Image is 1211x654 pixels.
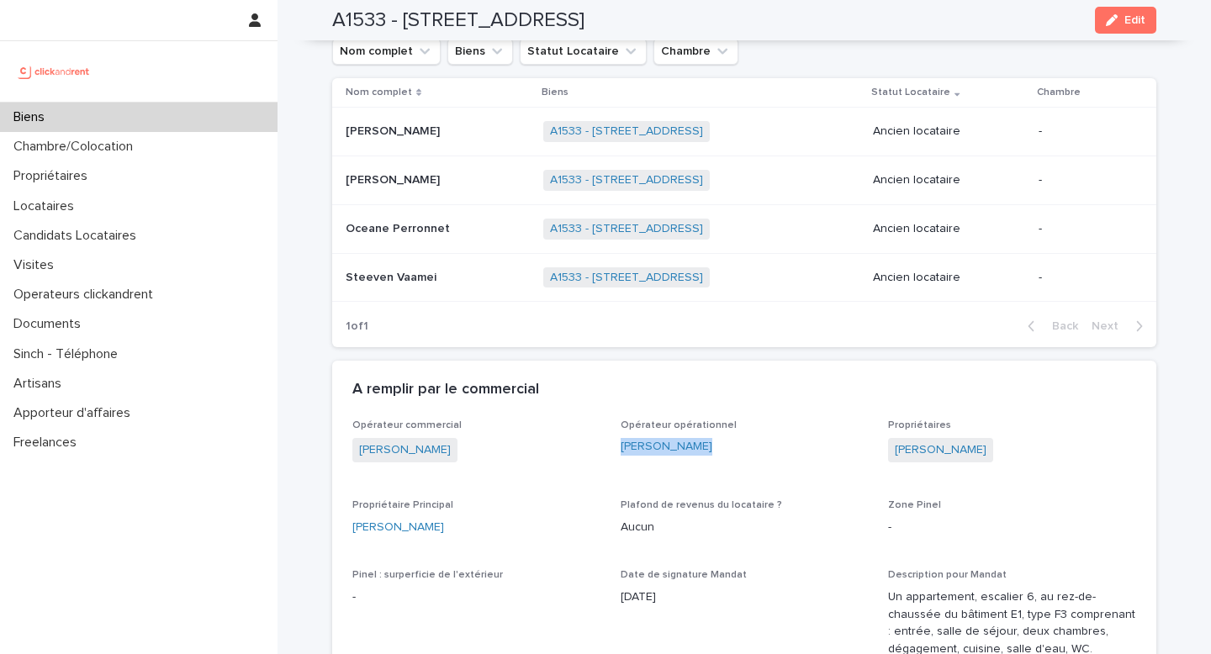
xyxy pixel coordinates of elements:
button: Back [1014,319,1085,334]
p: - [352,588,600,606]
p: Oceane Perronnet [346,219,453,236]
p: Steeven Vaamei [346,267,440,285]
a: [PERSON_NAME] [621,438,712,456]
h2: A1533 - [STREET_ADDRESS] [332,8,584,33]
button: Biens [447,38,513,65]
a: A1533 - [STREET_ADDRESS] [550,173,703,187]
p: Aucun [621,519,869,536]
a: [PERSON_NAME] [359,441,451,459]
p: - [1039,271,1129,285]
span: Plafond de revenus du locataire ? [621,500,782,510]
span: Propriétaire Principal [352,500,453,510]
span: Propriétaires [888,420,951,430]
p: Nom complet [346,83,412,102]
p: Freelances [7,435,90,451]
tr: [PERSON_NAME][PERSON_NAME] A1533 - [STREET_ADDRESS] Ancien locataire- [332,156,1156,205]
p: Chambre/Colocation [7,139,146,155]
button: Chambre [653,38,738,65]
p: 1 of 1 [332,306,382,347]
tr: [PERSON_NAME][PERSON_NAME] A1533 - [STREET_ADDRESS] Ancien locataire- [332,108,1156,156]
span: Back [1042,320,1078,332]
p: - [888,519,1136,536]
button: Next [1085,319,1156,334]
p: Biens [7,109,58,125]
p: [DATE] [621,588,869,606]
p: Apporteur d'affaires [7,405,144,421]
p: Candidats Locataires [7,228,150,244]
p: Biens [542,83,568,102]
p: Documents [7,316,94,332]
p: Artisans [7,376,75,392]
span: Date de signature Mandat [621,570,747,580]
span: Zone Pinel [888,500,941,510]
p: [PERSON_NAME] [346,170,443,187]
span: Description pour Mandat [888,570,1007,580]
p: Sinch - Téléphone [7,346,131,362]
p: Locataires [7,198,87,214]
p: - [1039,222,1129,236]
a: A1533 - [STREET_ADDRESS] [550,124,703,139]
button: Edit [1095,7,1156,34]
span: Opérateur opérationnel [621,420,737,430]
p: Operateurs clickandrent [7,287,167,303]
p: - [1039,124,1129,139]
p: Ancien locataire [873,124,1025,139]
p: Ancien locataire [873,271,1025,285]
a: A1533 - [STREET_ADDRESS] [550,271,703,285]
p: Propriétaires [7,168,101,184]
p: Statut Locataire [871,83,950,102]
tr: Oceane PerronnetOceane Perronnet A1533 - [STREET_ADDRESS] Ancien locataire- [332,204,1156,253]
a: A1533 - [STREET_ADDRESS] [550,222,703,236]
p: Ancien locataire [873,222,1025,236]
p: Visites [7,257,67,273]
span: Edit [1124,14,1145,26]
button: Nom complet [332,38,441,65]
p: Ancien locataire [873,173,1025,187]
span: Next [1092,320,1129,332]
span: Pinel : surperficie de l'extérieur [352,570,503,580]
a: [PERSON_NAME] [352,519,444,536]
h2: A remplir par le commercial [352,381,539,399]
button: Statut Locataire [520,38,647,65]
p: [PERSON_NAME] [346,121,443,139]
img: UCB0brd3T0yccxBKYDjQ [13,55,95,88]
tr: Steeven VaameiSteeven Vaamei A1533 - [STREET_ADDRESS] Ancien locataire- [332,253,1156,302]
a: [PERSON_NAME] [895,441,986,459]
p: Chambre [1037,83,1081,102]
p: - [1039,173,1129,187]
span: Opérateur commercial [352,420,462,430]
